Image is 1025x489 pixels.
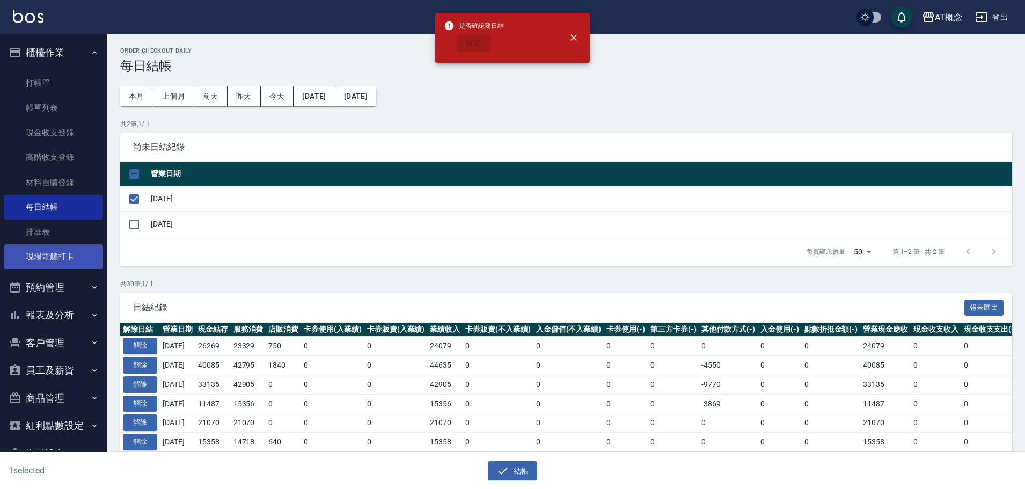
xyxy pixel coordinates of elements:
td: 0 [911,356,961,375]
td: 42795 [231,356,266,375]
td: 33135 [195,375,231,394]
td: 0 [802,413,861,433]
td: -9770 [699,375,758,394]
td: 21070 [427,413,463,433]
button: 員工及薪資 [4,356,103,384]
th: 服務消費 [231,323,266,337]
td: 14718 [231,433,266,452]
td: 0 [604,337,648,356]
td: 0 [533,375,604,394]
th: 營業日期 [148,162,1012,187]
td: 0 [301,433,364,452]
td: 0 [758,337,802,356]
th: 第三方卡券(-) [648,323,699,337]
td: 0 [463,337,533,356]
td: -4550 [699,356,758,375]
td: 0 [648,337,699,356]
td: 0 [911,375,961,394]
div: AT概念 [935,11,962,24]
td: 0 [961,413,1020,433]
td: 42905 [427,375,463,394]
td: 0 [911,413,961,433]
td: 0 [802,356,861,375]
button: 解除 [123,434,157,450]
th: 店販消費 [266,323,301,337]
td: 26269 [195,337,231,356]
button: [DATE] [335,86,376,106]
td: 0 [758,394,802,413]
th: 現金結存 [195,323,231,337]
td: 21070 [860,413,911,433]
button: [DATE] [294,86,335,106]
td: 0 [266,413,301,433]
td: 21070 [231,413,266,433]
td: [DATE] [160,337,195,356]
td: 15358 [860,433,911,452]
td: 0 [699,433,758,452]
td: 640 [266,433,301,452]
th: 現金收支支出(-) [961,323,1020,337]
th: 營業現金應收 [860,323,911,337]
td: 0 [301,356,364,375]
td: 0 [364,413,428,433]
button: 前天 [194,86,228,106]
td: 0 [758,375,802,394]
button: 解除 [123,376,157,393]
h2: Order checkout daily [120,47,1012,54]
button: 解除 [123,414,157,431]
th: 卡券使用(入業績) [301,323,364,337]
th: 解除日結 [120,323,160,337]
button: 資料設定 [4,440,103,468]
p: 每頁顯示數量 [807,247,845,257]
td: 40085 [860,356,911,375]
td: 23329 [231,337,266,356]
button: 報表及分析 [4,301,103,329]
td: 42905 [231,375,266,394]
th: 卡券販賣(入業績) [364,323,428,337]
td: 750 [266,337,301,356]
td: 11487 [195,394,231,413]
td: [DATE] [160,356,195,375]
td: 0 [533,356,604,375]
td: -3869 [699,394,758,413]
span: 日結紀錄 [133,302,964,313]
td: 15356 [231,394,266,413]
td: 0 [604,413,648,433]
td: 0 [533,394,604,413]
img: Logo [13,10,43,23]
td: 15358 [427,433,463,452]
a: 帳單列表 [4,96,103,120]
th: 現金收支收入 [911,323,961,337]
td: 0 [961,356,1020,375]
td: 0 [533,413,604,433]
td: [DATE] [160,375,195,394]
td: 0 [802,337,861,356]
p: 共 2 筆, 1 / 1 [120,119,1012,129]
button: 櫃檯作業 [4,39,103,67]
td: 0 [364,337,428,356]
td: 0 [301,375,364,394]
td: 0 [911,433,961,452]
button: 報表匯出 [964,300,1004,316]
td: 1840 [266,356,301,375]
td: 0 [266,375,301,394]
td: 0 [961,433,1020,452]
td: [DATE] [148,186,1012,211]
td: 0 [533,337,604,356]
div: 50 [850,237,875,266]
a: 報表匯出 [964,302,1004,312]
td: 0 [758,356,802,375]
td: 0 [648,413,699,433]
button: 解除 [123,396,157,412]
td: 0 [364,394,428,413]
td: 0 [301,413,364,433]
td: 44635 [427,356,463,375]
button: 上個月 [153,86,194,106]
td: 0 [648,433,699,452]
td: [DATE] [160,413,195,433]
span: 是否確認要日結 [444,20,504,31]
th: 營業日期 [160,323,195,337]
td: 40085 [195,356,231,375]
td: 0 [604,356,648,375]
p: 共 30 筆, 1 / 1 [120,279,1012,289]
